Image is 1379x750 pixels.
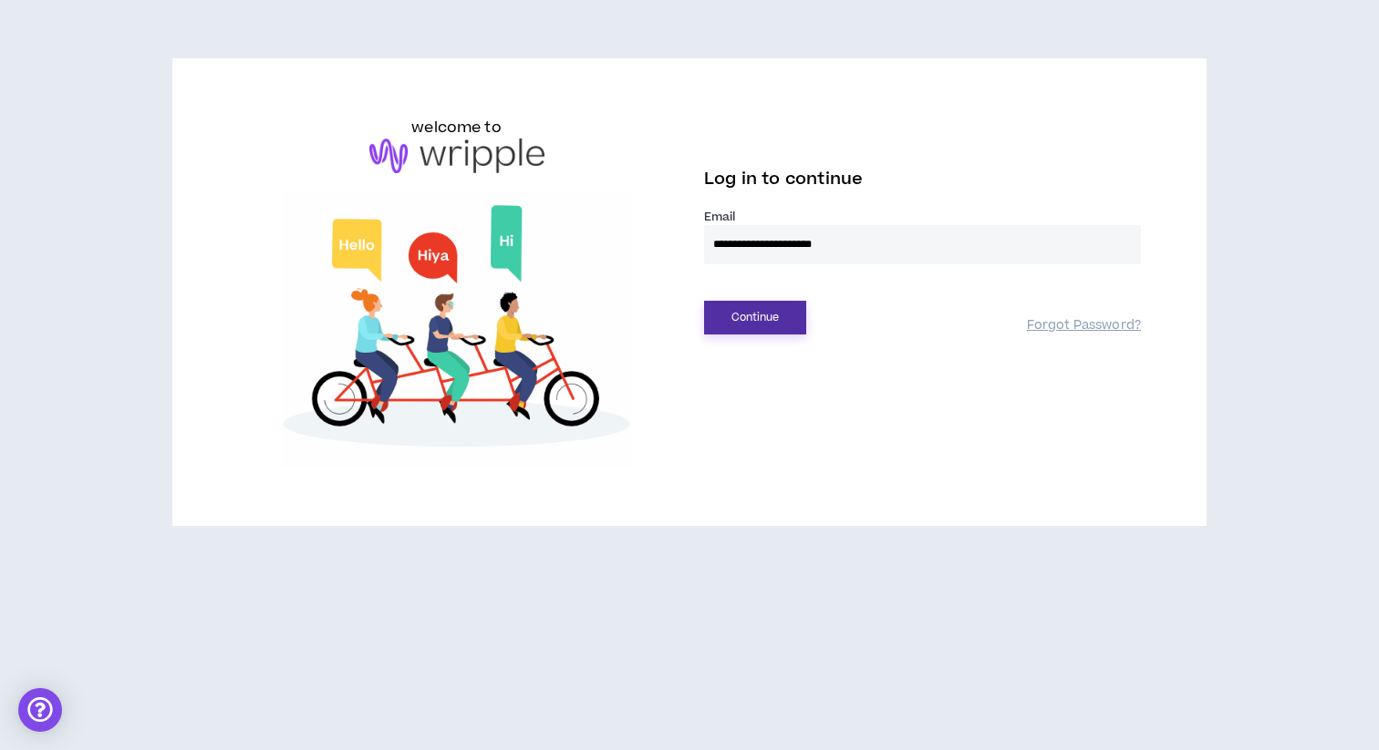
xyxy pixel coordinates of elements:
span: Log in to continue [704,168,863,190]
img: logo-brand.png [369,139,544,173]
img: Welcome to Wripple [238,191,675,467]
button: Continue [704,301,806,334]
div: Open Intercom Messenger [18,688,62,732]
h6: welcome to [411,117,502,139]
label: Email [704,209,1141,225]
a: Forgot Password? [1027,317,1141,334]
